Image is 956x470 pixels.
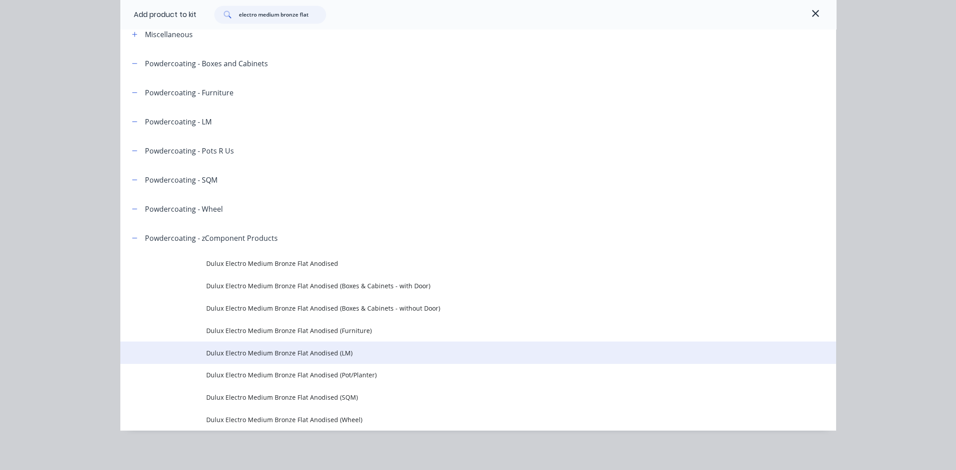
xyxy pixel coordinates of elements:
[206,348,710,358] span: Dulux Electro Medium Bronze Flat Anodised (LM)
[145,175,217,185] div: Powdercoating - SQM
[206,259,710,268] span: Dulux Electro Medium Bronze Flat Anodised
[145,87,234,98] div: Powdercoating - Furniture
[206,370,710,380] span: Dulux Electro Medium Bronze Flat Anodised (Pot/Planter)
[134,9,196,20] div: Add product to kit
[145,58,268,69] div: Powdercoating - Boxes and Cabinets
[145,29,193,40] div: Miscellaneous
[206,303,710,313] span: Dulux Electro Medium Bronze Flat Anodised (Boxes & Cabinets - without Door)
[239,6,326,24] input: Search...
[145,116,212,127] div: Powdercoating - LM
[145,233,278,244] div: Powdercoating - zComponent Products
[206,393,710,402] span: Dulux Electro Medium Bronze Flat Anodised (SQM)
[145,145,234,156] div: Powdercoating - Pots R Us
[145,204,223,214] div: Powdercoating - Wheel
[206,415,710,424] span: Dulux Electro Medium Bronze Flat Anodised (Wheel)
[206,326,710,335] span: Dulux Electro Medium Bronze Flat Anodised (Furniture)
[206,281,710,291] span: Dulux Electro Medium Bronze Flat Anodised (Boxes & Cabinets - with Door)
